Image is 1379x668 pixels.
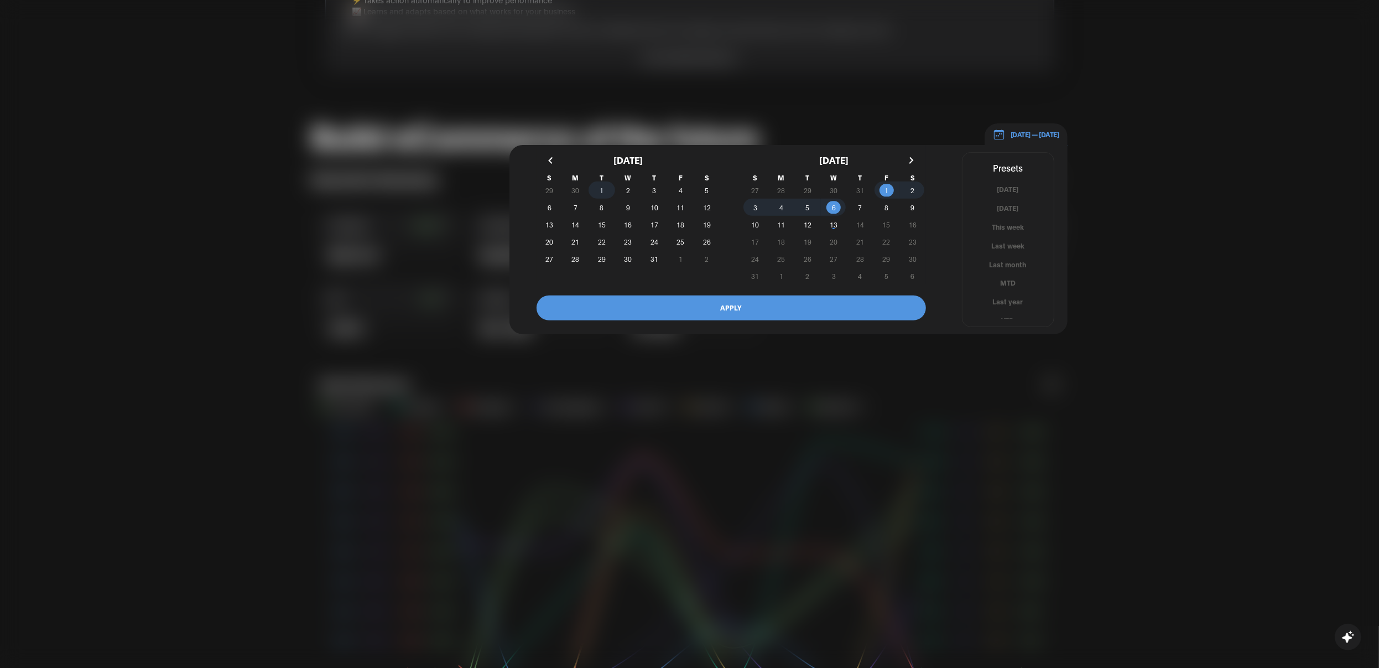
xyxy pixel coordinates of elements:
span: 5 [705,180,709,200]
button: 16 [615,216,641,233]
button: This week [962,222,1054,232]
span: 8 [884,198,888,218]
button: 6 [821,199,847,216]
span: F [873,174,899,182]
span: 25 [677,232,684,252]
span: T [589,174,615,182]
button: APPLY [537,296,926,320]
button: Last week [962,241,1054,251]
button: 5 [694,182,720,199]
span: 10 [651,198,658,218]
button: Last year [962,297,1054,307]
button: 31 [742,267,768,284]
span: 31 [751,266,759,286]
span: 16 [909,215,917,235]
span: 26 [804,249,811,269]
button: 21 [847,233,873,250]
button: 8 [589,199,615,216]
button: 15 [873,216,899,233]
span: 18 [778,232,785,252]
button: [DATE]SMTWTFS29301234567891011121314151617181920212223242526272829303112[DATE]SMTWTFS272829303112... [509,145,1068,334]
button: 26 [694,233,720,250]
span: 22 [882,232,890,252]
button: YTD [962,315,1054,326]
span: M [768,174,794,182]
span: 3 [753,198,757,218]
div: [DATE] [537,145,720,174]
span: 1 [884,180,888,200]
p: [DATE] — [DATE] [1005,130,1059,139]
span: 31 [651,249,658,269]
button: 24 [641,233,667,250]
span: 17 [751,232,759,252]
button: 29 [589,250,615,267]
button: 22 [873,233,899,250]
button: 11 [668,199,694,216]
button: 6 [537,199,563,216]
span: T [847,174,873,182]
button: [DATE] [962,184,1054,195]
span: 2 [626,180,630,200]
span: 29 [598,249,606,269]
span: T [794,174,820,182]
button: 1 [873,182,899,199]
button: 19 [794,233,820,250]
span: S [742,174,768,182]
button: 17 [641,216,667,233]
span: 4 [779,198,783,218]
span: 19 [703,215,711,235]
span: 24 [651,232,658,252]
span: 10 [751,215,759,235]
button: 8 [873,199,899,216]
button: 12 [794,216,820,233]
button: 25 [668,233,694,250]
button: 14 [563,216,589,233]
button: 7 [847,199,873,216]
div: [DATE] [742,145,926,174]
button: 24 [742,250,768,267]
button: 22 [589,233,615,250]
button: 20 [537,233,563,250]
button: 12 [694,199,720,216]
button: 9 [615,199,641,216]
span: 1 [600,180,604,200]
button: 26 [794,250,820,267]
span: M [563,174,589,182]
button: 23 [899,233,925,250]
span: 12 [804,215,811,235]
span: 11 [677,198,684,218]
span: S [899,174,925,182]
span: 27 [545,249,553,269]
button: 3 [742,199,768,216]
span: 9 [910,198,914,218]
span: F [668,174,694,182]
span: 4 [679,180,683,200]
span: S [694,174,720,182]
button: 20 [821,233,847,250]
button: 16 [899,216,925,233]
span: 15 [882,215,890,235]
span: 22 [598,232,606,252]
button: 3 [641,182,667,199]
button: 11 [768,216,794,233]
span: 15 [598,215,606,235]
span: 18 [677,215,684,235]
span: 20 [830,232,837,252]
span: 30 [624,249,632,269]
span: 28 [856,249,864,269]
span: 16 [624,215,632,235]
span: 23 [624,232,632,252]
span: 30 [909,249,917,269]
span: 9 [626,198,630,218]
button: 17 [742,233,768,250]
button: 10 [641,199,667,216]
span: 6 [832,198,836,218]
button: 9 [899,199,925,216]
button: 31 [641,250,667,267]
span: 26 [703,232,711,252]
span: T [641,174,667,182]
button: 4 [668,182,694,199]
span: 2 [910,180,914,200]
button: MTD [962,278,1054,288]
button: 27 [821,250,847,267]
